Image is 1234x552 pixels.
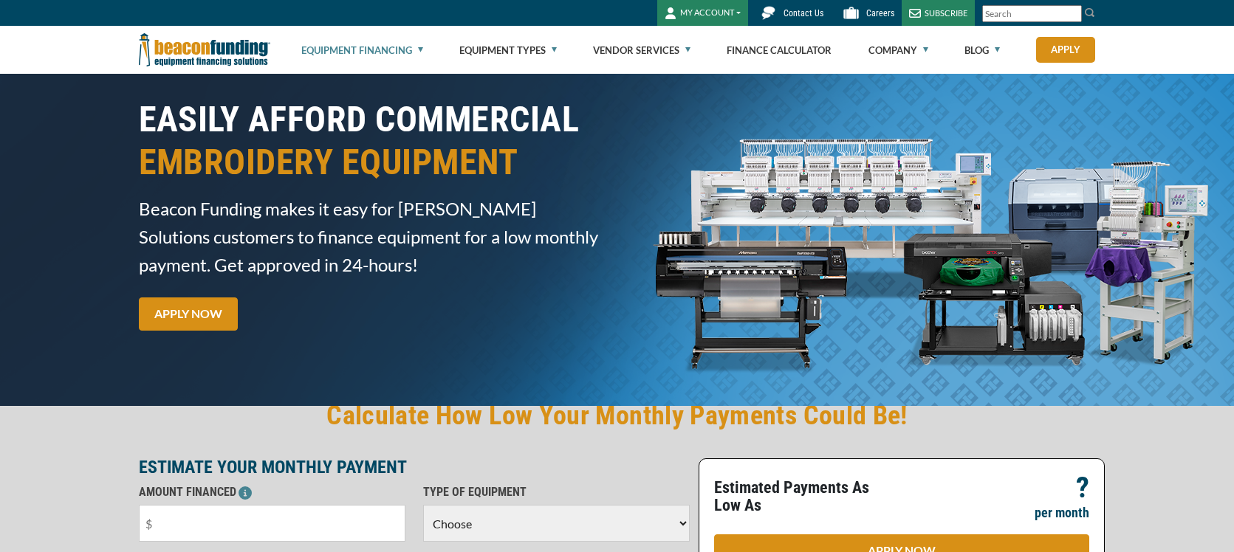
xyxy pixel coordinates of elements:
p: per month [1035,504,1089,522]
span: Beacon Funding makes it easy for [PERSON_NAME] Solutions customers to finance equipment for a low... [139,195,609,279]
p: ESTIMATE YOUR MONTHLY PAYMENT [139,458,690,476]
a: Finance Calculator [727,27,832,74]
a: Company [868,27,928,74]
p: ? [1076,479,1089,497]
input: Search [982,5,1082,22]
p: Estimated Payments As Low As [714,479,893,514]
p: TYPE OF EQUIPMENT [423,483,690,501]
a: Apply [1036,37,1095,63]
a: Vendor Services [593,27,690,74]
h2: Calculate How Low Your Monthly Payments Could Be! [139,399,1096,432]
a: Equipment Financing [301,27,423,74]
a: Clear search text [1066,8,1078,20]
input: $ [139,505,405,542]
a: APPLY NOW [139,297,238,331]
h1: EASILY AFFORD COMMERCIAL [139,98,609,184]
a: Equipment Types [459,27,557,74]
span: EMBROIDERY EQUIPMENT [139,141,609,184]
img: Search [1084,7,1096,18]
span: Careers [866,8,894,18]
span: Contact Us [784,8,823,18]
img: Beacon Funding Corporation logo [139,26,270,74]
p: AMOUNT FINANCED [139,483,405,501]
a: Blog [964,27,1000,74]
